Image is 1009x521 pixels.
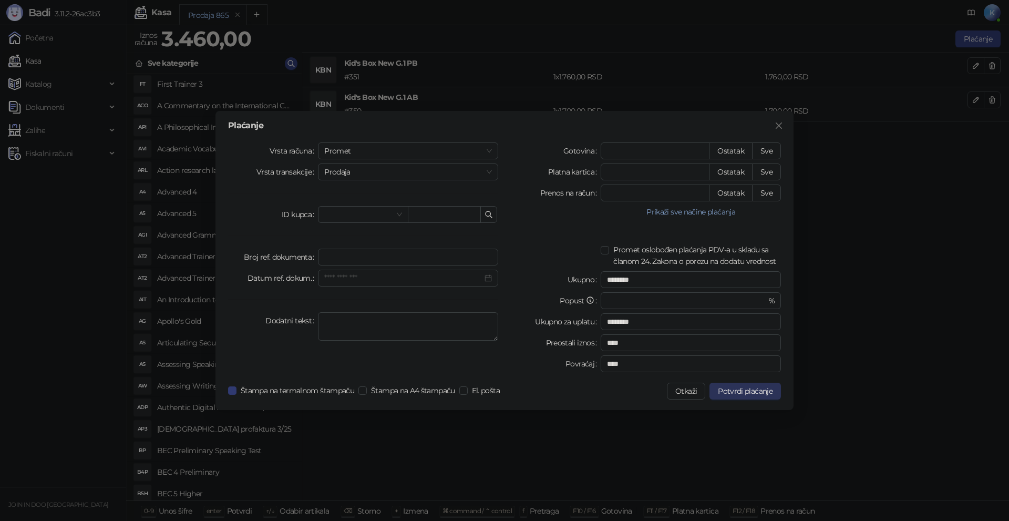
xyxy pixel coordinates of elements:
[560,292,601,309] label: Popust
[468,385,504,396] span: El. pošta
[324,143,492,159] span: Promet
[546,334,601,351] label: Preostali iznos
[324,164,492,180] span: Prodaja
[568,271,601,288] label: Ukupno
[601,206,781,218] button: Prikaži sve načine plaćanja
[265,312,318,329] label: Dodatni tekst
[563,142,601,159] label: Gotovina
[535,313,601,330] label: Ukupno za uplatu
[244,249,318,265] label: Broj ref. dokumenta
[256,164,318,180] label: Vrsta transakcije
[718,386,773,396] span: Potvrdi plaćanje
[709,142,753,159] button: Ostatak
[775,121,783,130] span: close
[709,383,781,400] button: Potvrdi plaćanje
[770,117,787,134] button: Close
[228,121,781,130] div: Plaćanje
[770,121,787,130] span: Zatvori
[752,185,781,201] button: Sve
[318,249,498,265] input: Broj ref. dokumenta
[236,385,358,396] span: Štampa na termalnom štampaču
[752,164,781,180] button: Sve
[248,270,318,287] label: Datum ref. dokum.
[752,142,781,159] button: Sve
[667,383,705,400] button: Otkaži
[270,142,318,159] label: Vrsta računa
[709,164,753,180] button: Ostatak
[318,312,498,341] textarea: Dodatni tekst
[565,355,601,372] label: Povraćaj
[324,272,482,284] input: Datum ref. dokum.
[548,164,601,180] label: Platna kartica
[609,244,781,267] span: Promet oslobođen plaćanja PDV-a u skladu sa članom 24. Zakona o porezu na dodatu vrednost
[282,206,318,223] label: ID kupca
[367,385,459,396] span: Štampa na A4 štampaču
[540,185,601,201] label: Prenos na račun
[709,185,753,201] button: Ostatak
